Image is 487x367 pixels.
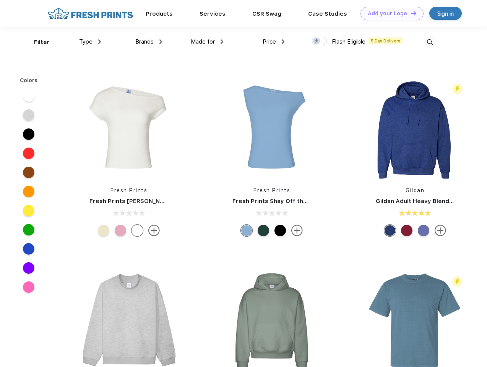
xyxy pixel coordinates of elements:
[435,225,446,236] img: more.svg
[332,38,365,45] span: Flash Eligible
[241,225,252,236] div: Light Blue
[258,225,269,236] div: Green
[79,38,93,45] span: Type
[135,38,154,45] span: Brands
[452,276,463,287] img: flash_active_toggle.svg
[45,7,135,20] img: fo%20logo%202.webp
[291,225,303,236] img: more.svg
[34,38,50,47] div: Filter
[384,225,396,236] div: Hthr Sport Royal
[429,7,462,20] a: Sign in
[418,225,429,236] div: Violet
[437,9,454,18] div: Sign in
[14,76,44,84] div: Colors
[115,225,126,236] div: Light Pink
[406,187,424,193] a: Gildan
[221,77,323,179] img: func=resize&h=266
[263,38,276,45] span: Price
[368,37,403,44] span: 5 Day Delivery
[411,11,416,15] img: DT
[148,225,160,236] img: more.svg
[401,225,412,236] div: Cardinal Red
[98,39,101,44] img: dropdown.png
[200,10,226,17] a: Services
[78,77,180,179] img: func=resize&h=266
[252,10,281,17] a: CSR Swag
[232,198,350,205] a: Fresh Prints Shay Off the Shoulder Tank
[282,39,284,44] img: dropdown.png
[110,187,147,193] a: Fresh Prints
[452,84,463,94] img: flash_active_toggle.svg
[146,10,173,17] a: Products
[221,39,223,44] img: dropdown.png
[368,10,407,17] div: Add your Logo
[424,36,436,49] img: desktop_search.svg
[159,39,162,44] img: dropdown.png
[89,198,238,205] a: Fresh Prints [PERSON_NAME] Off the Shoulder Top
[364,77,466,179] img: func=resize&h=266
[274,225,286,236] div: Black
[191,38,215,45] span: Made for
[253,187,290,193] a: Fresh Prints
[131,225,143,236] div: White
[98,225,109,236] div: Yellow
